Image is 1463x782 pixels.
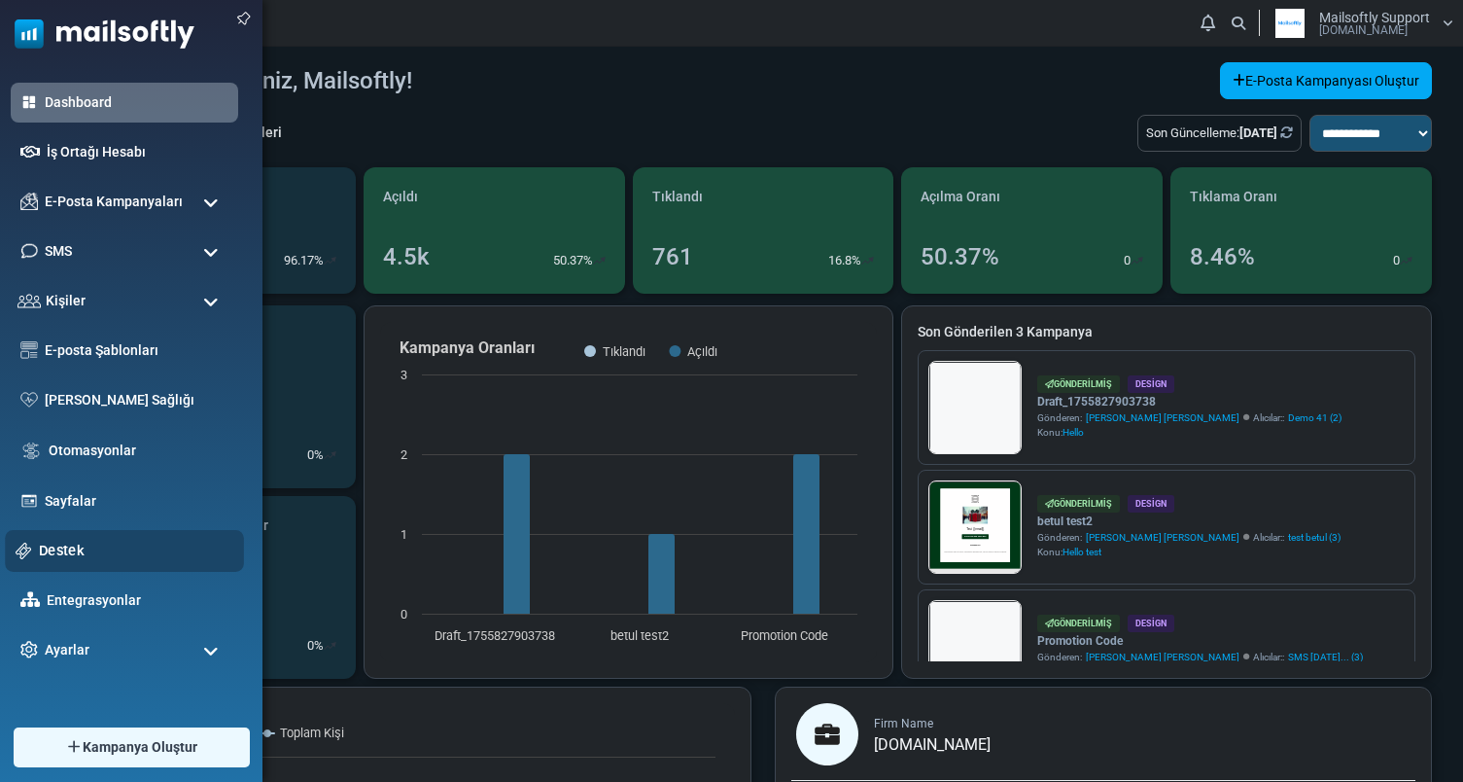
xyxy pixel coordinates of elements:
div: Gönderilmiş [1037,495,1120,512]
div: Konu: [1037,545,1341,559]
div: Son Güncelleme: [1137,115,1302,152]
text: betul test2 [610,628,669,643]
a: Promotion Code [1037,632,1363,650]
img: settings-icon.svg [20,641,38,658]
p: 0 [1124,251,1131,270]
a: Draft_1755827903738 [1037,393,1341,410]
text: Kampanya Oranları [400,338,535,357]
img: landing_pages.svg [20,492,38,510]
span: Açılma Oranı [921,187,1000,207]
svg: Kampanya Oranları [380,322,877,662]
a: Dashboard [45,92,228,113]
text: Tıklandı [603,344,645,359]
span: Firm Name [874,717,933,730]
a: Sayfalar [45,491,228,512]
p: Lorem ipsum dolor sit amet, consectetur adipiscing elit, sed do eiusmod tempor incididunt [102,511,569,529]
text: 1 [401,527,407,542]
span: Açıldı [383,187,418,207]
span: Tıklandı [652,187,703,207]
span: SMS [45,241,72,262]
h1: Test {(email)} [87,338,583,368]
a: Destek [39,540,233,561]
img: domain-health-icon.svg [20,392,38,408]
img: support-icon.svg [16,543,32,559]
text: Toplam Kişi [280,726,344,740]
a: User Logo Mailsoftly Support [DOMAIN_NAME] [1266,9,1453,38]
span: Hello [1062,427,1084,438]
strong: Follow Us [298,460,372,477]
div: % [307,636,336,656]
span: Ayarlar [45,640,89,660]
span: Tıklama Oranı [1190,187,1277,207]
img: dashboard-icon-active.svg [20,93,38,111]
div: Gönderen: Alıcılar:: [1037,650,1363,664]
strong: Shop Now and Save Big! [256,396,416,411]
a: SMS [DATE]... (3) [1288,650,1363,664]
span: Kişiler [46,291,86,311]
b: [DATE] [1239,125,1277,140]
span: Mailsoftly Support [1319,11,1430,24]
p: 0 [1393,251,1400,270]
p: 0 [307,445,314,465]
div: 4.5k [383,239,430,274]
a: Demo 41 (2) [1288,410,1341,425]
a: Son Gönderilen 3 Kampanya [918,322,1415,342]
span: E-Posta Kampanyaları [45,192,183,212]
a: Entegrasyonlar [47,590,228,611]
a: İş Ortağı Hesabı [47,142,228,162]
text: Açıldı [687,344,717,359]
a: [DOMAIN_NAME] [874,737,991,753]
div: % [307,445,336,465]
div: Design [1128,495,1174,512]
img: contacts-icon.svg [17,294,41,307]
text: Promotion Code [741,628,828,643]
img: User Logo [1266,9,1314,38]
div: Design [1128,375,1174,392]
span: [PERSON_NAME] [PERSON_NAME] [1086,410,1239,425]
text: 2 [401,447,407,462]
div: Gönderilmiş [1037,375,1120,392]
div: 50.37% [921,239,999,274]
img: workflow.svg [20,440,42,462]
a: Shop Now and Save Big! [236,386,435,422]
div: 8.46% [1190,239,1255,274]
a: Refresh Stats [1280,125,1293,140]
div: Konu: [1037,425,1341,440]
div: Design [1128,615,1174,631]
span: Hello test [1062,547,1101,557]
a: E-Posta Kampanyası Oluştur [1220,62,1432,99]
img: email-templates-icon.svg [20,341,38,359]
a: test betul (3) [1288,530,1341,545]
span: Kampanya Oluştur [83,737,197,758]
text: Draft_1755827903738 [434,628,554,643]
div: Gönderen: Alıcılar:: [1037,530,1341,545]
div: 761 [652,239,693,274]
span: [DOMAIN_NAME] [1319,24,1408,36]
span: [DOMAIN_NAME] [874,735,991,754]
p: 96.17% [284,251,324,270]
a: [PERSON_NAME] Sağlığı [45,390,228,410]
span: [PERSON_NAME] [PERSON_NAME] [1086,650,1239,664]
a: Otomasyonlar [49,441,228,461]
img: sms-icon.png [20,242,38,260]
text: 3 [401,368,407,382]
p: 0 [307,636,314,656]
span: [PERSON_NAME] [PERSON_NAME] [1086,530,1239,545]
div: Gönderilmiş [1037,615,1120,631]
a: betul test2 [1037,513,1341,530]
div: Gönderen: Alıcılar:: [1037,410,1341,425]
a: E-posta Şablonları [45,340,228,361]
img: campaigns-icon.png [20,193,38,210]
p: 16.8% [828,251,861,270]
p: 50.37% [553,251,593,270]
text: 0 [401,607,407,622]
